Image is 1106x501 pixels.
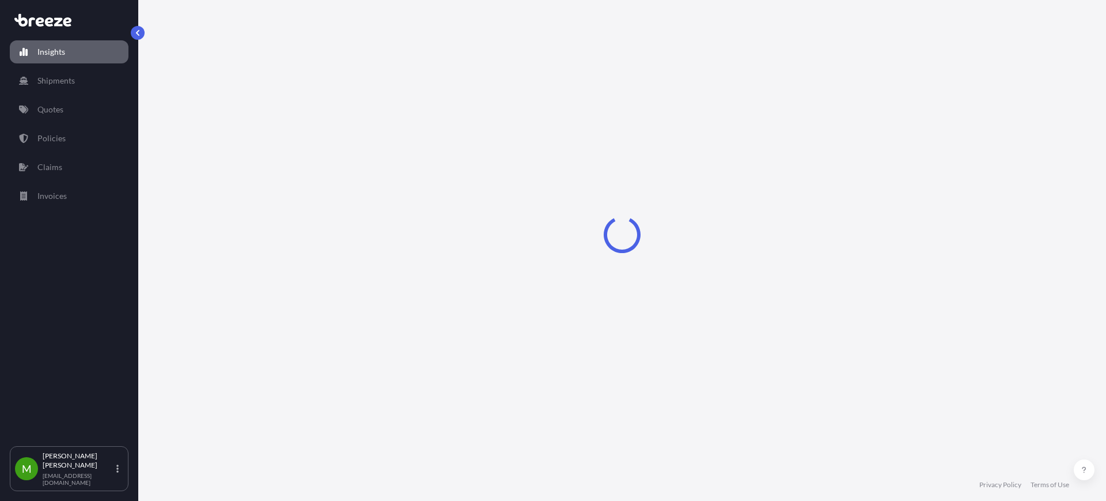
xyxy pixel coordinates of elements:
[10,127,128,150] a: Policies
[43,472,114,486] p: [EMAIL_ADDRESS][DOMAIN_NAME]
[37,133,66,144] p: Policies
[37,161,62,173] p: Claims
[10,98,128,121] a: Quotes
[10,40,128,63] a: Insights
[1031,480,1069,489] a: Terms of Use
[979,480,1021,489] a: Privacy Policy
[37,104,63,115] p: Quotes
[22,463,32,474] span: M
[43,451,114,470] p: [PERSON_NAME] [PERSON_NAME]
[10,69,128,92] a: Shipments
[10,184,128,208] a: Invoices
[10,156,128,179] a: Claims
[37,46,65,58] p: Insights
[37,190,67,202] p: Invoices
[37,75,75,86] p: Shipments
